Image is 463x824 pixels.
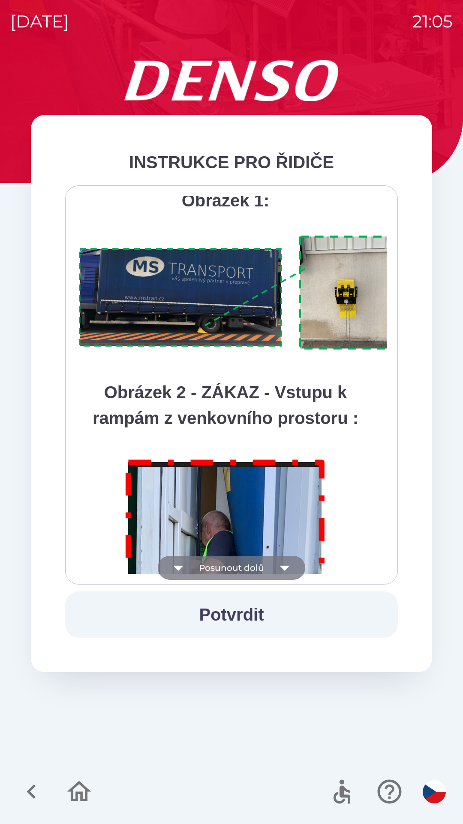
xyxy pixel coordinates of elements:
[182,191,270,210] strong: Obrázek 1:
[116,448,335,763] img: M8MNayrTL6gAAAABJRU5ErkJggg==
[65,149,398,175] div: INSTRUKCE PRO ŘIDIČE
[423,780,446,803] img: cs flag
[76,230,409,355] img: A1ym8hFSA0ukAAAAAElFTkSuQmCC
[93,383,358,427] strong: Obrázek 2 - ZÁKAZ - Vstupu k rampám z venkovního prostoru :
[10,9,69,34] p: [DATE]
[65,591,398,638] button: Potvrdit
[31,60,432,101] img: Logo
[412,9,453,34] p: 21:05
[158,556,305,580] button: Posunout dolů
